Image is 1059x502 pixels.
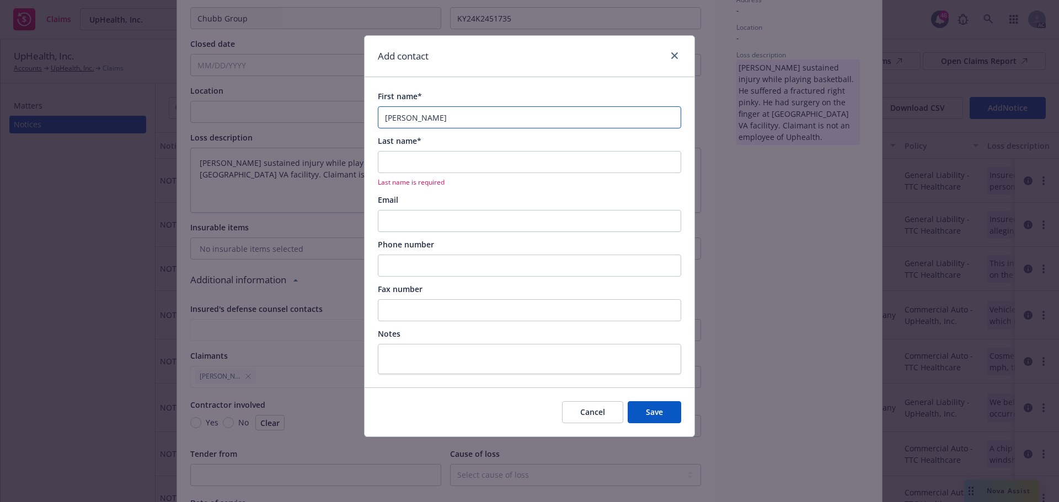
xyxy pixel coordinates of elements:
span: Last name is required [378,177,681,187]
span: Fax number [378,284,422,294]
span: Notes [378,328,400,339]
span: Save [646,407,663,417]
span: First name* [378,91,422,101]
h1: Add contact [378,49,429,63]
a: close [668,49,681,62]
span: Email [378,195,398,205]
button: Cancel [562,401,623,423]
span: Last name* [378,136,421,146]
button: Save [628,401,681,423]
span: Cancel [580,407,605,417]
span: Phone number [378,239,434,250]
